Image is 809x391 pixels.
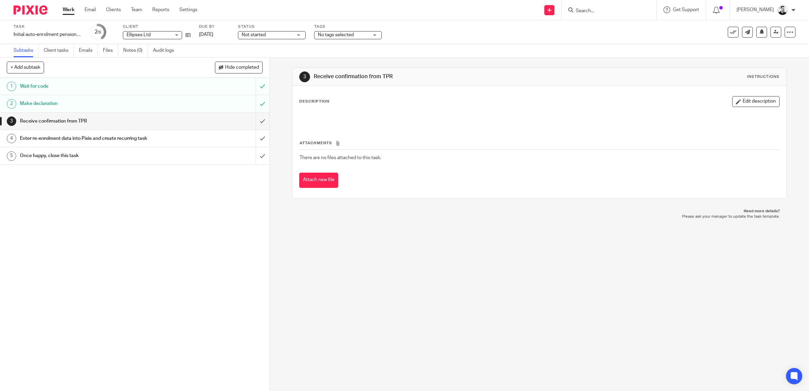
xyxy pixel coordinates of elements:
span: [DATE] [199,32,213,37]
small: /5 [97,30,101,34]
a: Email [85,6,96,13]
div: 3 [7,116,16,126]
h1: Enter re-enrolment data into Pixie and create recurring task [20,133,173,144]
label: Due by [199,24,229,29]
a: Subtasks [14,44,39,57]
label: Status [238,24,306,29]
h1: Once happy, close this task [20,151,173,161]
span: No tags selected [318,32,354,37]
div: 1 [7,82,16,91]
span: There are no files attached to this task. [300,155,381,160]
h1: Wait for code [20,81,173,91]
label: Client [123,24,191,29]
div: 2 [7,99,16,109]
input: Search [575,8,636,14]
div: 3 [299,71,310,82]
p: [PERSON_NAME] [737,6,774,13]
a: Settings [179,6,197,13]
h1: Receive confirmation from TPR [20,116,173,126]
span: Get Support [673,7,699,12]
span: Not started [242,32,266,37]
h1: Receive confirmation from TPR [314,73,554,80]
span: Attachments [300,141,332,145]
img: Pixie [14,5,47,15]
div: Initial auto-enrolment pension declaration [14,31,81,38]
label: Tags [314,24,382,29]
span: Hide completed [225,65,259,70]
img: Dave_2025.jpg [777,5,788,16]
a: Audit logs [153,44,179,57]
div: 4 [7,134,16,143]
div: 5 [7,151,16,161]
a: Notes (0) [123,44,148,57]
a: Emails [79,44,98,57]
p: Please ask your manager to update the task template. [299,214,780,219]
button: Hide completed [215,62,263,73]
button: Edit description [732,96,780,107]
button: Attach new file [299,173,338,188]
span: Ellipses Ltd [127,32,151,37]
div: 2 [94,28,101,36]
a: Reports [152,6,169,13]
a: Work [63,6,74,13]
div: Instructions [747,74,780,80]
button: + Add subtask [7,62,44,73]
h1: Make declaration [20,99,173,109]
p: Need more details? [299,209,780,214]
a: Team [131,6,142,13]
p: Description [299,99,329,104]
label: Task [14,24,81,29]
a: Client tasks [44,44,74,57]
a: Clients [106,6,121,13]
a: Files [103,44,118,57]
